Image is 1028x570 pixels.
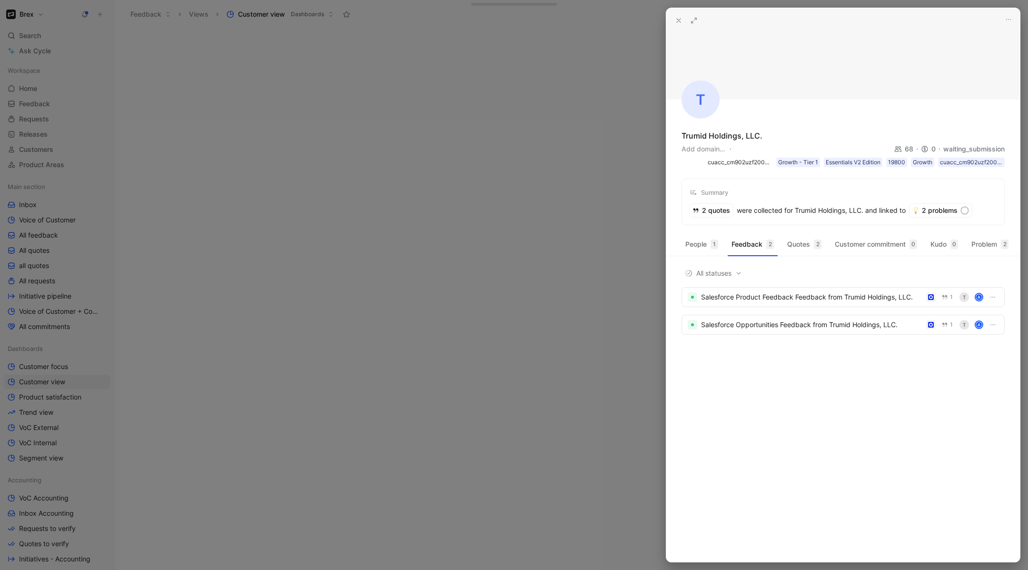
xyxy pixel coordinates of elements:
[959,320,969,330] div: T
[682,130,762,141] div: Trumid Holdings, LLC.
[690,187,728,198] div: Summary
[814,240,821,249] div: 2
[682,267,745,280] button: All statuses
[711,240,718,249] div: 1
[940,158,1003,167] div: cuacc_cm902uzf2000l01ornkgz3rxy
[968,237,1012,252] button: Problem
[682,237,722,252] button: People
[728,237,778,252] button: Feedback
[939,320,955,330] button: 1
[976,294,982,300] div: A
[826,158,880,167] div: Essentials V2 Edition
[685,268,742,279] span: All statuses
[950,322,953,328] span: 1
[690,204,733,217] div: 2 quotes
[950,294,953,300] span: 1
[913,158,932,167] div: Growth
[894,143,921,155] div: 68
[690,204,906,217] div: were collected for Trumid Holdings, LLC. and linked to
[682,315,1005,335] a: Salesforce Opportunities Feedback from Trumid Holdings, LLC.1TA
[701,319,922,330] div: Salesforce Opportunities Feedback from Trumid Holdings, LLC.
[682,143,725,155] button: Add domain…
[927,237,962,252] button: Kudo
[701,291,922,303] div: Salesforce Product Feedback Feedback from Trumid Holdings, LLC.
[831,237,921,252] button: Customer commitment
[943,143,1005,155] div: waiting_submission
[976,321,982,328] div: A
[682,287,1005,307] a: Salesforce Product Feedback Feedback from Trumid Holdings, LLC.1TA
[708,158,771,167] div: cuacc_cm902uzf2000l01ornkgz3rxy
[921,143,943,155] div: 0
[912,207,919,214] img: 💡
[939,292,955,302] button: 1
[888,158,905,167] div: 19800
[783,237,825,252] button: Quotes
[950,240,958,249] div: 0
[778,158,818,167] div: Growth - Tier 1
[1001,240,1008,249] div: 2
[766,240,774,249] div: 2
[682,80,720,119] div: T
[909,204,972,217] div: 2 problems
[909,240,917,249] div: 0
[959,292,969,302] div: T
